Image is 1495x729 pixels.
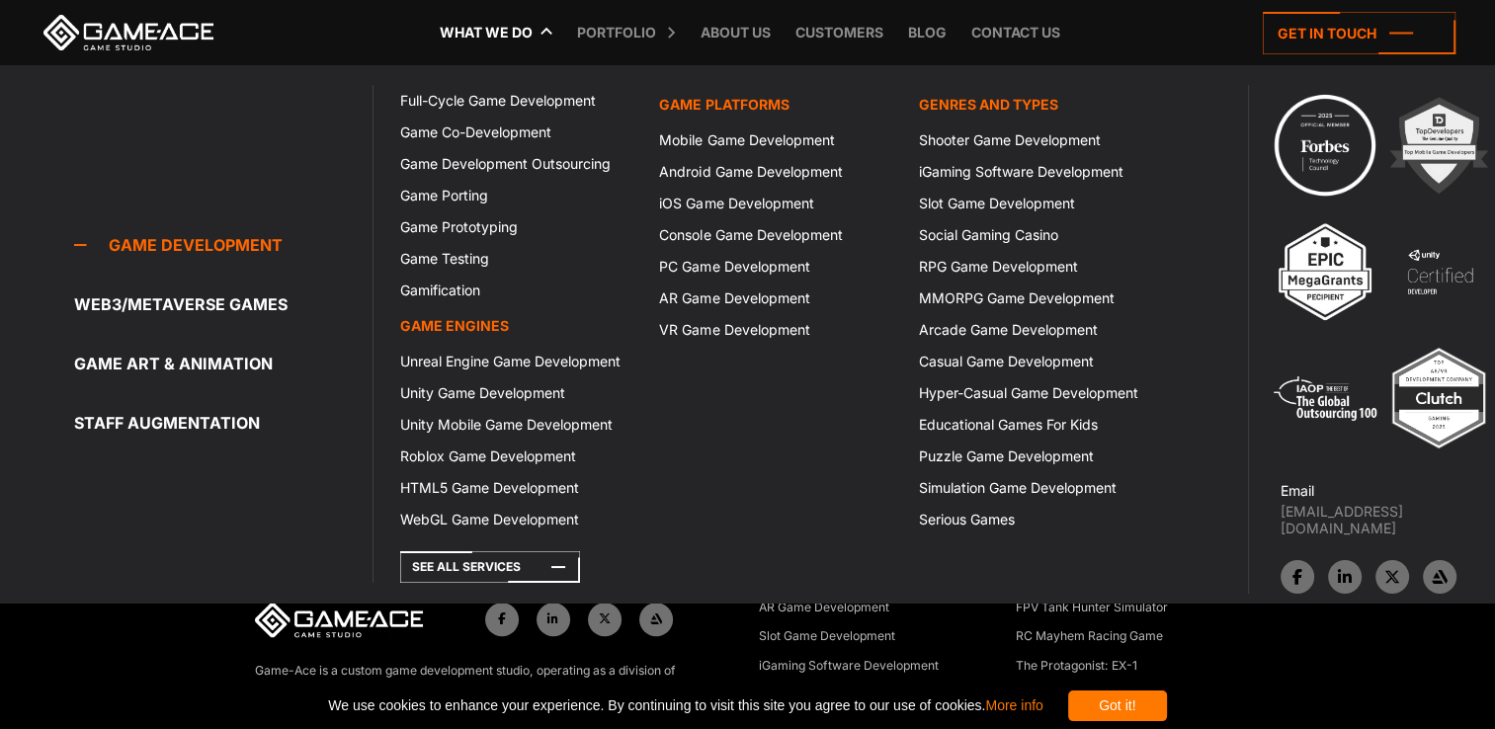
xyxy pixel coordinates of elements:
a: Game Engines [388,306,647,346]
a: Shooter Game Development [907,124,1166,156]
a: Game Development Outsourcing [388,148,647,180]
a: FPV Tank Hunter Simulator [1016,599,1168,618]
a: RC Mayhem Racing Game [1016,627,1163,647]
a: Genres and Types [907,85,1166,124]
a: Casual Game Development [907,346,1166,377]
a: RPG Game Development [907,251,1166,283]
a: Game Testing [388,243,647,275]
img: 2 [1384,91,1493,200]
a: The Protagonist: EX-1 [1016,657,1137,677]
a: iGaming Software Development [759,657,939,677]
a: Hyper-Casual Game Development [907,377,1166,409]
a: Full-Cycle Game Development [388,85,647,117]
a: Mobile Game Development [647,124,906,156]
a: Unity Mobile Game Development [388,409,647,441]
img: Technology council badge program ace 2025 game ace [1271,91,1379,200]
a: Slot Game Development [759,627,895,647]
a: Get in touch [1263,12,1455,54]
a: Game platforms [647,85,906,124]
a: Staff Augmentation [74,403,373,443]
img: 3 [1271,217,1379,326]
img: Top ar vr development company gaming 2025 game ace [1384,344,1493,452]
a: iOS Game Development [647,188,906,219]
a: Game Prototyping [388,211,647,243]
a: Console Game Development [647,219,906,251]
img: Game-Ace Logo [255,603,423,638]
a: Puzzle Game Development [907,441,1166,472]
a: Social Gaming Casino [907,219,1166,251]
a: Slot Game Development [907,188,1166,219]
a: Unreal Engine Game Development [388,346,647,377]
a: Unity Game Development [388,377,647,409]
a: HTML5 Game Development [388,472,647,504]
a: Arcade Game Development [907,314,1166,346]
a: AR Game Development [759,599,889,618]
a: Game Art & Animation [74,344,373,383]
a: [EMAIL_ADDRESS][DOMAIN_NAME] [1281,503,1495,536]
img: 4 [1385,217,1494,326]
a: Game development [74,225,373,265]
a: Simulation Game Development [907,472,1166,504]
a: Gamification [388,275,647,306]
img: 5 [1271,344,1379,452]
a: Educational Games For Kids [907,409,1166,441]
a: See All Services [400,551,580,583]
a: More info [985,697,1042,713]
a: Android Game Development [647,156,906,188]
a: MMORPG Game Development [907,283,1166,314]
a: AR Game Development [647,283,906,314]
strong: Email [1281,482,1314,499]
a: WebGL Game Development [388,504,647,535]
a: VR Game Development [647,314,906,346]
a: Serious Games [907,504,1166,535]
a: PC Game Development [647,251,906,283]
a: Game Porting [388,180,647,211]
div: Got it! [1068,690,1167,721]
span: We use cookies to enhance your experience. By continuing to visit this site you agree to our use ... [328,690,1042,721]
a: Web3/Metaverse Games [74,284,373,324]
a: Roblox Game Development [388,441,647,472]
a: Game Co-Development [388,117,647,148]
a: iGaming Software Development [907,156,1166,188]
